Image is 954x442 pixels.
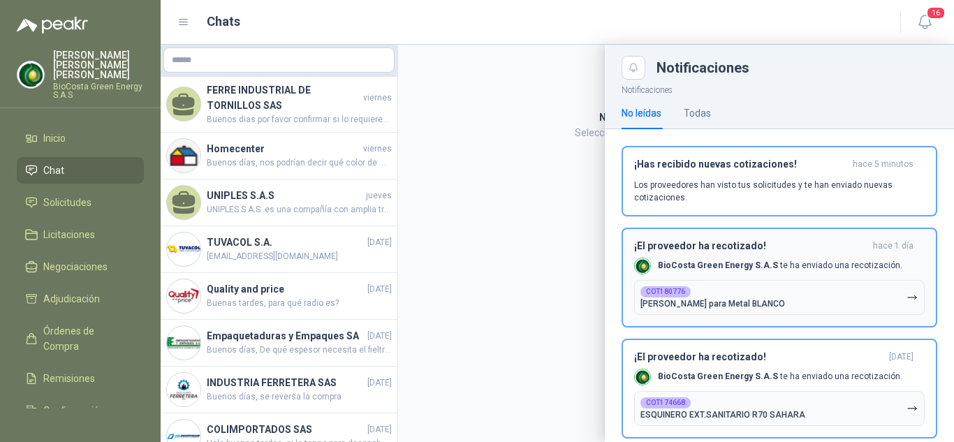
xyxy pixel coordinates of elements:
[640,299,785,309] p: [PERSON_NAME] para Metal BLANCO
[912,10,937,35] button: 16
[634,159,847,170] h3: ¡Has recibido nuevas cotizaciones!
[17,61,44,88] img: Company Logo
[634,179,925,204] p: Los proveedores han visto tus solicitudes y te han enviado nuevas cotizaciones.
[622,105,661,121] div: No leídas
[646,399,685,406] b: COT174668
[889,351,913,363] span: [DATE]
[658,260,902,272] p: te ha enviado una recotización.
[43,291,100,307] span: Adjudicación
[634,240,867,252] h3: ¡El proveedor ha recotizado!
[17,286,144,312] a: Adjudicación
[43,195,91,210] span: Solicitudes
[17,318,144,360] a: Órdenes de Compra
[43,227,95,242] span: Licitaciones
[17,365,144,392] a: Remisiones
[622,339,937,439] button: ¡El proveedor ha recotizado![DATE] Company LogoBioCosta Green Energy S.A.S te ha enviado una reco...
[635,369,650,385] img: Company Logo
[43,371,95,386] span: Remisiones
[634,351,883,363] h3: ¡El proveedor ha recotizado!
[43,323,131,354] span: Órdenes de Compra
[43,259,108,274] span: Negociaciones
[658,371,902,383] p: te ha enviado una recotización.
[43,131,66,146] span: Inicio
[622,146,937,216] button: ¡Has recibido nuevas cotizaciones!hace 5 minutos Los proveedores han visto tus solicitudes y te h...
[853,159,913,170] span: hace 5 minutos
[207,12,240,31] h1: Chats
[634,391,925,426] button: COT174668ESQUINERO EXT.SANITARIO R70 SAHARA
[43,403,105,418] span: Configuración
[926,6,946,20] span: 16
[17,125,144,152] a: Inicio
[622,228,937,327] button: ¡El proveedor ha recotizado!hace 1 día Company LogoBioCosta Green Energy S.A.S te ha enviado una ...
[656,61,937,75] div: Notificaciones
[17,157,144,184] a: Chat
[658,260,778,270] b: BioCosta Green Energy S.A.S
[605,80,954,97] p: Notificaciones
[646,288,685,295] b: COT180776
[640,410,805,420] p: ESQUINERO EXT.SANITARIO R70 SAHARA
[17,17,88,34] img: Logo peakr
[17,189,144,216] a: Solicitudes
[43,163,64,178] span: Chat
[634,280,925,315] button: COT180776[PERSON_NAME] para Metal BLANCO
[17,397,144,424] a: Configuración
[53,82,144,99] p: BioCosta Green Energy S.A.S
[635,258,650,274] img: Company Logo
[873,240,913,252] span: hace 1 día
[53,50,144,80] p: [PERSON_NAME] [PERSON_NAME] [PERSON_NAME]
[17,221,144,248] a: Licitaciones
[658,371,778,381] b: BioCosta Green Energy S.A.S
[684,105,711,121] div: Todas
[17,253,144,280] a: Negociaciones
[622,56,645,80] button: Close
